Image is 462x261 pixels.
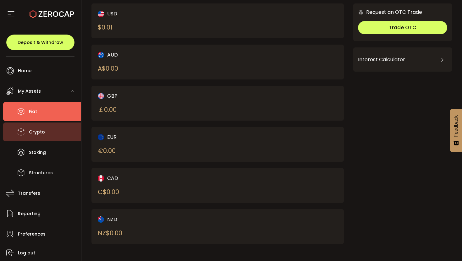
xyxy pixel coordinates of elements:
[98,216,104,223] img: nzd_portfolio.svg
[98,23,113,32] div: $ 0.01
[18,209,41,218] span: Reporting
[98,215,206,223] div: NZD
[98,64,118,73] div: A$ 0.00
[98,11,104,17] img: usd_portfolio.svg
[98,92,206,100] div: GBP
[98,228,122,238] div: NZ$ 0.00
[98,10,206,18] div: USD
[29,107,37,116] span: Fiat
[98,134,104,140] img: eur_portfolio.svg
[98,52,104,58] img: aud_portfolio.svg
[358,9,364,15] img: 6nGpN7MZ9FLuBP83NiajKbTRY4UzlzQtBKtCrLLspmCkSvCZHBKvY3NxgQaT5JnOQREvtQ257bXeeSTueZfAPizblJ+Fe8JwA...
[18,87,41,96] span: My Assets
[29,128,45,137] span: Crypto
[18,248,35,258] span: Log out
[353,8,422,16] div: Request an OTC Trade
[18,230,46,239] span: Preferences
[98,105,117,114] div: ￡ 0.00
[98,187,119,197] div: C$ 0.00
[98,174,206,182] div: CAD
[18,40,63,45] span: Deposit & Withdraw
[98,93,104,99] img: gbp_portfolio.svg
[98,146,116,155] div: € 0.00
[29,168,53,177] span: Structures
[6,35,74,50] button: Deposit & Withdraw
[98,133,206,141] div: EUR
[98,51,206,59] div: AUD
[29,148,46,157] span: Staking
[18,66,31,75] span: Home
[98,175,104,182] img: cad_portfolio.svg
[18,189,40,198] span: Transfers
[321,10,462,261] iframe: Chat Widget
